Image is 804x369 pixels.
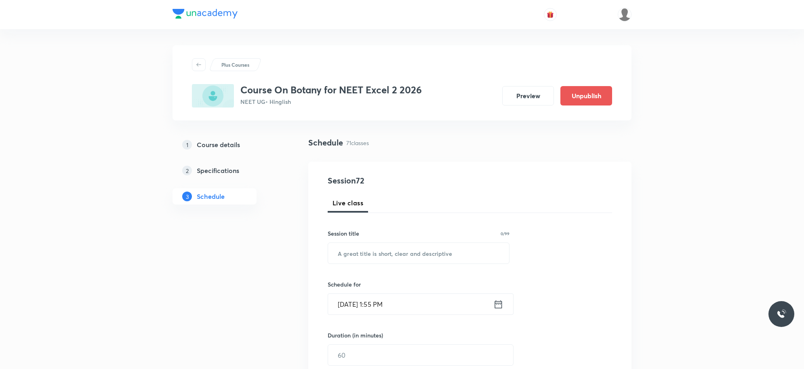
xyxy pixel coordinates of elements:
[346,139,369,147] p: 71 classes
[221,61,249,68] p: Plus Courses
[618,8,631,21] img: Devendra Kumar
[328,229,359,238] h6: Session title
[777,309,786,319] img: ttu
[328,175,475,187] h4: Session 72
[240,84,422,96] h3: Course On Botany for NEET Excel 2 2026
[502,86,554,105] button: Preview
[182,192,192,201] p: 3
[173,9,238,21] a: Company Logo
[328,345,513,365] input: 60
[328,280,509,289] h6: Schedule for
[173,137,282,153] a: 1Course details
[308,137,343,149] h4: Schedule
[173,162,282,179] a: 2Specifications
[182,140,192,150] p: 1
[240,97,422,106] p: NEET UG • Hinglish
[544,8,557,21] button: avatar
[197,140,240,150] h5: Course details
[328,243,509,264] input: A great title is short, clear and descriptive
[197,166,239,175] h5: Specifications
[173,9,238,19] img: Company Logo
[328,331,383,339] h6: Duration (in minutes)
[192,84,234,108] img: 46C683AA-ED2D-4885-8785-6EAC4A2D127C_plus.png
[560,86,612,105] button: Unpublish
[182,166,192,175] p: 2
[501,232,509,236] p: 0/99
[547,11,554,18] img: avatar
[333,198,363,208] span: Live class
[197,192,225,201] h5: Schedule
